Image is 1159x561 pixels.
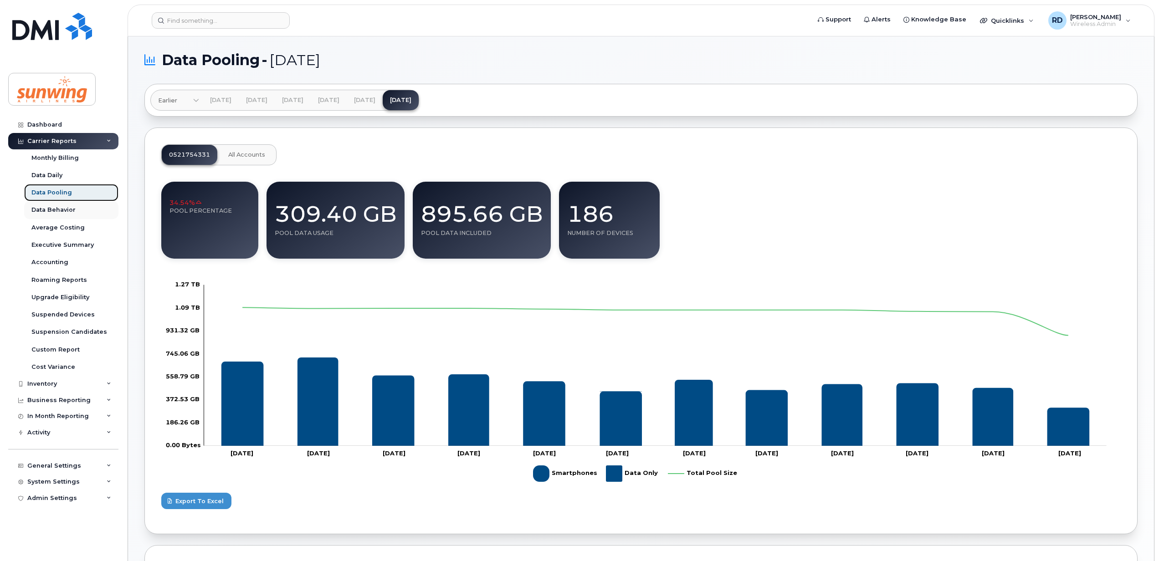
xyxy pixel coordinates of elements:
a: [DATE] [311,90,347,110]
div: 309.40 GB [275,190,396,229]
span: - [262,53,267,67]
tspan: [DATE] [831,449,854,457]
a: [DATE] [275,90,311,110]
tspan: [DATE] [683,449,706,457]
div: 186 [567,190,651,229]
g: 0.00 Bytes [175,280,200,288]
tspan: [DATE] [533,449,556,457]
tspan: [DATE] [982,449,1005,457]
div: Pool Percentage [169,207,250,214]
tspan: [DATE] [382,449,405,457]
a: [DATE] [239,90,275,110]
g: 0.00 Bytes [166,326,200,334]
tspan: [DATE] [605,449,628,457]
tspan: 0.00 Bytes [166,441,201,449]
tspan: [DATE] [231,449,253,457]
div: Number of devices [567,229,651,237]
tspan: 186.26 GB [166,418,200,426]
g: Data Only [221,357,1089,408]
div: Pool data usage [275,229,396,237]
tspan: [DATE] [1058,449,1081,457]
g: 0.00 Bytes [166,349,200,357]
g: Smartphones [221,357,1089,446]
a: [DATE] [383,90,419,110]
tspan: 1.09 TB [175,303,200,311]
g: 0.00 Bytes [166,372,200,380]
span: 34.54% [169,198,202,207]
g: 0.00 Bytes [166,418,200,426]
g: 0.00 Bytes [175,303,200,311]
a: Export to Excel [161,493,1121,509]
tspan: [DATE] [906,449,928,457]
button: Export to Excel [161,493,231,509]
tspan: 372.53 GB [166,395,200,403]
tspan: 745.06 GB [166,349,200,357]
g: Data Only [606,462,659,485]
g: Total Pool Size [668,462,737,485]
tspan: [DATE] [755,449,778,457]
div: 895.66 GB [421,190,543,229]
g: Chart [166,280,1107,485]
tspan: 1.27 TB [175,280,200,288]
span: Earlier [158,96,177,105]
span: [DATE] [269,53,320,67]
g: Smartphones [533,462,597,485]
span: All Accounts [228,151,265,158]
tspan: 931.32 GB [166,326,200,334]
tspan: [DATE] [457,449,480,457]
g: 0.00 Bytes [166,395,200,403]
g: Legend [533,462,737,485]
a: [DATE] [203,90,239,110]
tspan: [DATE] [307,449,329,457]
span: Export to Excel [175,497,224,505]
div: Pool data included [421,229,543,237]
a: Earlier [151,90,199,110]
span: Data Pooling [162,53,260,67]
tspan: 558.79 GB [166,372,200,380]
a: [DATE] [347,90,383,110]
